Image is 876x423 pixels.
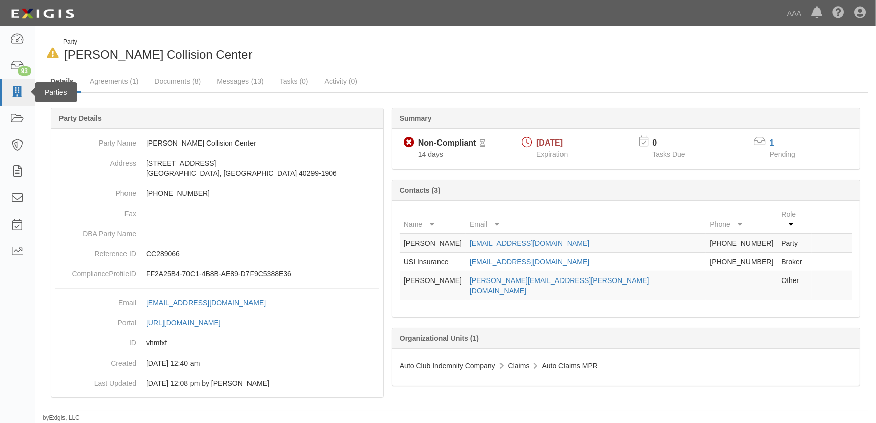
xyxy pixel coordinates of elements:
td: Other [777,271,812,300]
span: Claims [508,362,530,370]
small: by [43,414,80,422]
dt: ComplianceProfileID [55,264,136,279]
a: 1 [770,138,774,147]
td: [PERSON_NAME] [400,234,466,253]
a: Details [43,71,81,93]
div: Party [63,38,252,46]
a: [EMAIL_ADDRESS][DOMAIN_NAME] [146,299,277,307]
a: [PERSON_NAME][EMAIL_ADDRESS][PERSON_NAME][DOMAIN_NAME] [470,276,649,295]
dt: Email [55,293,136,308]
dt: DBA Party Name [55,224,136,239]
dt: Party Name [55,133,136,148]
td: [PHONE_NUMBER] [706,234,777,253]
span: [PERSON_NAME] Collision Center [64,48,252,61]
dd: [STREET_ADDRESS] [GEOGRAPHIC_DATA], [GEOGRAPHIC_DATA] 40299-1906 [55,153,379,183]
i: Help Center - Complianz [832,7,844,19]
div: Non-Compliant [418,137,476,149]
dd: vhmfxf [55,333,379,353]
a: Documents (8) [147,71,208,91]
th: Phone [706,205,777,234]
td: [PHONE_NUMBER] [706,253,777,271]
div: Bachman Collision Center [43,38,448,63]
b: Party Details [59,114,102,122]
dt: Fax [55,203,136,219]
td: Broker [777,253,812,271]
span: Pending [770,150,795,158]
a: Messages (13) [209,71,271,91]
p: CC289066 [146,249,379,259]
dt: Last Updated [55,373,136,388]
dt: Reference ID [55,244,136,259]
dt: Phone [55,183,136,198]
span: Auto Club Indemnity Company [400,362,495,370]
dt: Created [55,353,136,368]
th: Role [777,205,812,234]
div: [EMAIL_ADDRESS][DOMAIN_NAME] [146,298,266,308]
p: 0 [652,137,698,149]
th: Email [466,205,706,234]
a: [URL][DOMAIN_NAME] [146,319,232,327]
td: USI Insurance [400,253,466,271]
a: Exigis, LLC [49,414,80,421]
b: Contacts (3) [400,186,441,194]
b: Summary [400,114,432,122]
p: FF2A25B4-70C1-4B8B-AE89-D7F9C5388E36 [146,269,379,279]
b: Organizational Units (1) [400,334,479,342]
th: Name [400,205,466,234]
a: [EMAIL_ADDRESS][DOMAIN_NAME] [470,239,589,247]
dd: 01/23/2024 12:08 pm by Benjamin Tully [55,373,379,393]
i: Pending Review [480,140,486,147]
span: Expiration [536,150,568,158]
a: Tasks (0) [272,71,316,91]
dt: ID [55,333,136,348]
dd: [PHONE_NUMBER] [55,183,379,203]
span: Auto Claims MPR [542,362,598,370]
div: Parties [35,82,77,102]
td: Party [777,234,812,253]
td: [PERSON_NAME] [400,271,466,300]
span: [DATE] [536,138,563,147]
dt: Portal [55,313,136,328]
a: [EMAIL_ADDRESS][DOMAIN_NAME] [470,258,589,266]
dt: Address [55,153,136,168]
span: Tasks Due [652,150,685,158]
i: Non-Compliant [404,137,414,148]
div: 93 [18,66,31,76]
a: Activity (0) [317,71,365,91]
dd: [PERSON_NAME] Collision Center [55,133,379,153]
dd: 03/10/2023 12:40 am [55,353,379,373]
i: In Default since 10/15/2025 [47,48,59,59]
span: Since 10/01/2025 [418,150,443,158]
a: AAA [782,3,806,23]
img: logo-5460c22ac91f19d4615b14bd174203de0afe785f0fc80cf4dbbc73dc1793850b.png [8,5,77,23]
a: Agreements (1) [82,71,146,91]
